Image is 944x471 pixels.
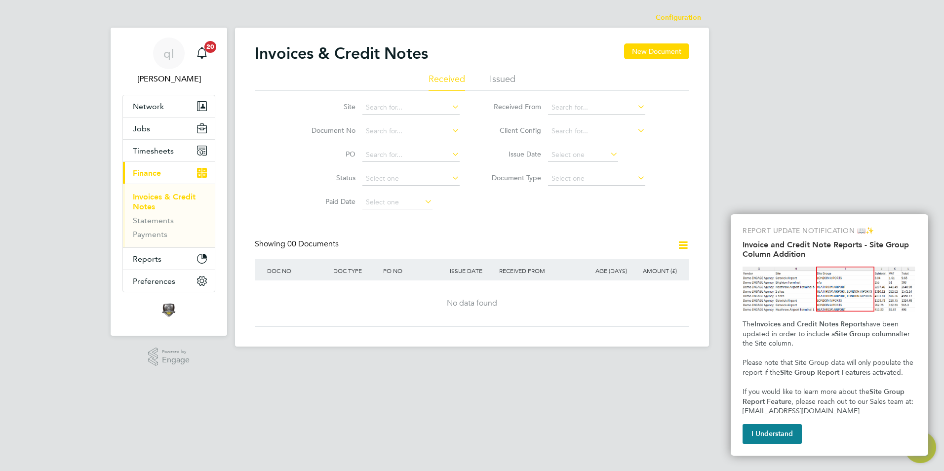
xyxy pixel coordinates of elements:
input: Search for... [362,148,460,162]
p: REPORT UPDATE NOTIFICATION 📖✨ [743,226,916,236]
span: Engage [162,356,190,364]
span: Preferences [133,276,175,286]
div: ISSUE DATE [447,259,497,282]
label: Received From [484,102,541,111]
label: Document Type [484,173,541,182]
div: DOC NO [265,259,331,282]
a: Go to account details [122,38,215,85]
input: Select one [362,172,460,186]
input: Search for... [548,124,645,138]
div: RECEIVED FROM [497,259,580,282]
span: qasim Iqbal [122,73,215,85]
label: PO [299,150,355,158]
div: No data found [265,298,679,309]
span: Jobs [133,124,150,133]
label: Status [299,173,355,182]
button: New Document [624,43,689,59]
input: Search for... [548,101,645,115]
span: have been updated in order to include a [743,320,901,338]
li: Received [429,73,465,91]
h2: Invoice and Credit Note Reports - Site Group Column Addition [743,240,916,259]
input: Select one [362,196,433,209]
div: AGE (DAYS) [580,259,629,282]
div: DOC TYPE [331,259,381,282]
li: Issued [490,73,515,91]
span: Timesheets [133,146,174,156]
button: I Understand [743,424,802,444]
span: The [743,320,754,328]
span: Powered by [162,348,190,356]
a: Statements [133,216,174,225]
img: supremeprotection-logo-retina.png [161,302,177,318]
a: Go to home page [122,302,215,318]
span: is activated. [866,368,903,377]
span: , please reach out to our Sales team at: [EMAIL_ADDRESS][DOMAIN_NAME] [743,397,915,416]
input: Search for... [362,124,460,138]
div: PO NO [381,259,447,282]
label: Paid Date [299,197,355,206]
span: 20 [204,41,216,53]
div: AMOUNT (£) [629,259,679,282]
label: Document No [299,126,355,135]
input: Select one [548,172,645,186]
strong: Site Group column [835,330,896,338]
div: Showing [255,239,341,249]
label: Issue Date [484,150,541,158]
strong: Site Group Report Feature [780,368,866,377]
span: 00 Documents [287,239,339,249]
span: Please note that Site Group data will only populate the report if the [743,358,915,377]
span: If you would like to learn more about the [743,388,869,396]
img: Site Group Column in Invoices Report [743,267,916,312]
h2: Invoices & Credit Notes [255,43,428,63]
input: Search for... [362,101,460,115]
label: Client Config [484,126,541,135]
strong: Site Group Report Feature [743,388,906,406]
nav: Main navigation [111,28,227,336]
div: Invoice and Credit Note Reports - Site Group Column Addition [731,214,928,456]
span: Finance [133,168,161,178]
input: Select one [548,148,618,162]
a: Invoices & Credit Notes [133,192,196,211]
span: Network [133,102,164,111]
label: Site [299,102,355,111]
strong: Invoices and Credit Notes Reports [754,320,865,328]
span: Reports [133,254,161,264]
a: Payments [133,230,167,239]
li: Configuration [656,8,701,28]
span: qI [163,47,174,60]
